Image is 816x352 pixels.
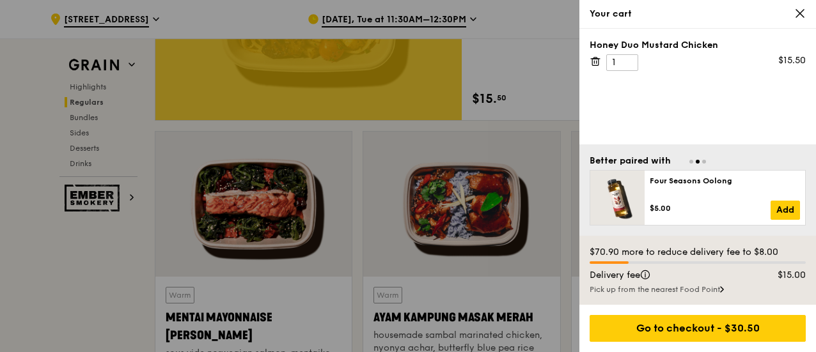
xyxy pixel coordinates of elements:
[696,160,700,164] span: Go to slide 2
[590,155,671,167] div: Better paired with
[590,246,806,259] div: $70.90 more to reduce delivery fee to $8.00
[702,160,706,164] span: Go to slide 3
[650,176,800,186] div: Four Seasons Oolong
[590,315,806,342] div: Go to checkout - $30.50
[590,284,806,295] div: Pick up from the nearest Food Point
[689,160,693,164] span: Go to slide 1
[582,269,756,282] div: Delivery fee
[590,39,806,52] div: Honey Duo Mustard Chicken
[650,203,771,213] div: $5.00
[590,8,806,20] div: Your cart
[771,201,800,220] a: Add
[778,54,806,67] div: $15.50
[756,269,814,282] div: $15.00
